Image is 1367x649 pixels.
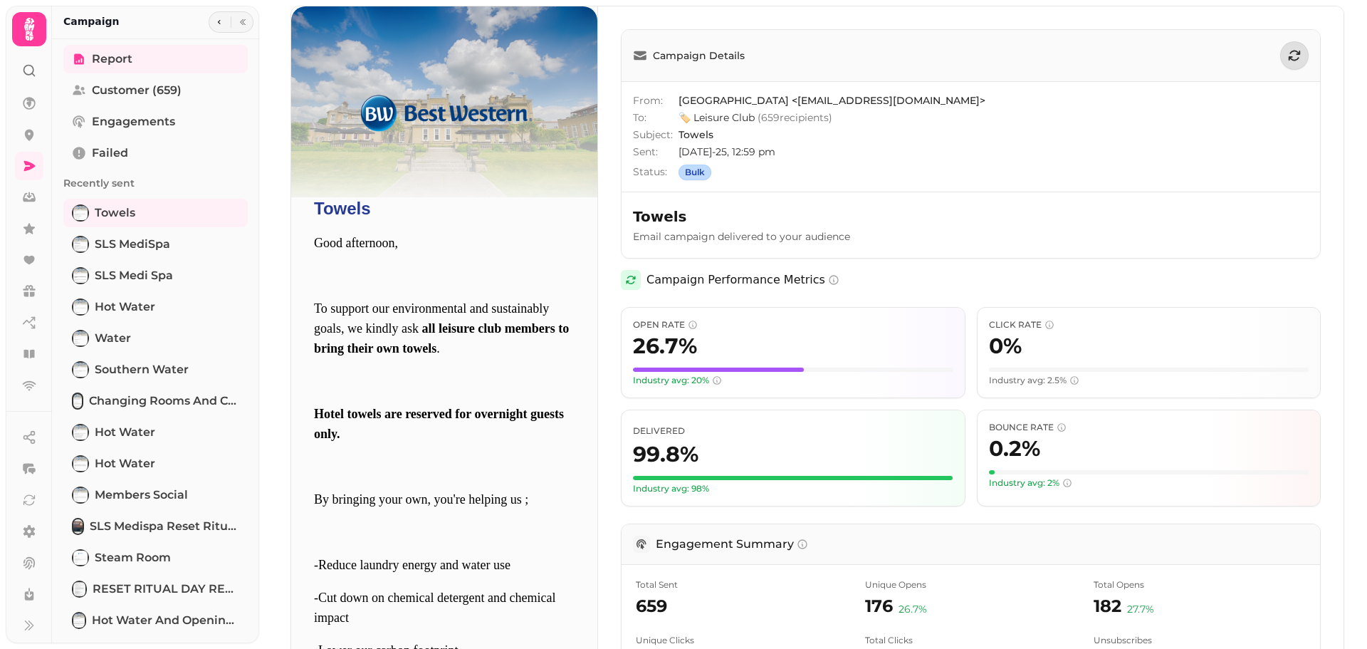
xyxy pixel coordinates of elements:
span: SLS Medi Spa [95,267,173,284]
span: Steam Room [95,549,171,566]
a: WaterWater [63,324,248,353]
a: Hot WaterHot Water [63,450,248,478]
a: Customer (659) [63,76,248,105]
div: Visual representation of your open rate (26.7%) compared to a scale of 50%. The fuller the bar, t... [633,368,953,372]
span: Failed [92,145,128,162]
a: TowelsTowels [63,199,248,227]
span: Industry avg: 20% [633,375,722,386]
span: Hot Water [95,455,155,472]
span: 27.7 % [1127,602,1154,618]
span: Hot water [95,298,155,316]
span: Towels [95,204,135,222]
span: Subject: [633,128,679,142]
span: 176 [865,595,893,618]
a: Report [63,45,248,73]
div: Visual representation of your bounce rate (0.2%). For bounce rate, LOWER is better. The bar is gr... [989,470,1309,474]
img: Members Social [73,488,88,502]
img: SLS Medi Spa [73,269,88,283]
span: RESET RITUAL DAY RETREAT [93,581,239,598]
span: Towels [679,128,1309,142]
span: Bounce Rate [989,422,1309,433]
a: SLS Medispa Reset Ritual Day RetreatSLS Medispa Reset Ritual Day Retreat [63,512,248,541]
span: 0.2 % [989,436,1040,462]
span: [DATE]-25, 12:59 pm [679,145,1309,159]
img: Hot Water and Opening Times [73,613,85,628]
span: Engagements [92,113,175,130]
span: From: [633,93,679,108]
span: SLS MediSpa [95,236,170,253]
span: Members Social [95,487,188,504]
h2: Campaign [63,14,120,28]
img: Water [73,331,88,346]
span: Southern Water [95,361,189,378]
a: Hot Water and Opening TimesHot Water and Opening Times [63,606,248,635]
span: Industry avg: 2.5% [989,375,1079,386]
span: 26.7 % [899,602,927,618]
a: Engagements [63,108,248,136]
img: Hot water [73,425,88,440]
span: Number of unique recipients who opened the email at least once [865,579,1077,591]
span: Industry avg: 2% [989,477,1072,489]
span: Campaign Details [653,48,745,63]
img: Towels [73,206,88,220]
img: Changing rooms and Children swim times [73,394,82,408]
div: Bulk [679,165,711,180]
span: Percentage of emails that were successfully delivered to recipients' inboxes. Higher is better. [633,425,685,436]
a: Failed [63,139,248,167]
span: Changing rooms and Children swim times [89,393,239,410]
img: Hot water [73,300,88,314]
span: 659 [636,595,848,618]
img: Hot Water [73,457,88,471]
h2: Campaign Performance Metrics [646,271,839,289]
span: Total number of times emails were opened (includes multiple opens by the same recipient) [1094,579,1306,591]
span: Status: [633,165,679,180]
span: Hot Water and Opening Times [92,612,239,629]
img: Steam Room [73,551,88,565]
div: Visual representation of your click rate (0%) compared to a scale of 20%. The fuller the bar, the... [989,368,1309,372]
span: 26.7 % [633,333,697,359]
span: Total number of link clicks (includes multiple clicks by the same recipient) [865,635,1077,646]
p: Recently sent [63,170,248,196]
span: Open Rate [633,319,953,331]
a: Changing rooms and Children swim timesChanging rooms and Children swim times [63,387,248,415]
img: SLS MediSpa [73,237,88,251]
img: SLS Medispa Reset Ritual Day Retreat [73,519,83,534]
span: 0 % [989,333,1022,359]
span: SLS Medispa Reset Ritual Day Retreat [90,518,239,535]
a: Steam RoomSteam Room [63,544,248,572]
span: Number of recipients who chose to unsubscribe after receiving this campaign. LOWER is better - th... [1094,635,1306,646]
h2: Towels [633,207,906,227]
h3: Engagement Summary [656,536,808,553]
img: RESET RITUAL DAY RETREAT [73,582,85,596]
span: Total number of emails attempted to be sent in this campaign [636,579,848,591]
span: 99.8 % [633,442,698,467]
span: 🏷️ Leisure Club [679,111,832,124]
span: To: [633,110,679,125]
span: Hot water [95,424,155,441]
a: Hot waterHot water [63,418,248,447]
span: Customer (659) [92,82,182,99]
a: SLS Medi SpaSLS Medi Spa [63,261,248,290]
div: Visual representation of your delivery rate (99.8%). The fuller the bar, the better. [633,476,953,480]
span: Number of unique recipients who clicked a link in the email at least once [636,635,848,646]
a: RESET RITUAL DAY RETREATRESET RITUAL DAY RETREAT [63,575,248,603]
span: Water [95,330,131,347]
img: Southern Water [73,363,88,377]
p: Email campaign delivered to your audience [633,229,997,244]
span: ( 659 recipients) [758,111,832,124]
span: Your delivery rate meets or exceeds the industry standard of 98%. Great list quality! [633,483,709,494]
a: Southern WaterSouthern Water [63,355,248,384]
span: [GEOGRAPHIC_DATA] <[EMAIL_ADDRESS][DOMAIN_NAME]> [679,93,1309,108]
span: Sent: [633,145,679,159]
a: SLS MediSpaSLS MediSpa [63,230,248,259]
a: Members SocialMembers Social [63,481,248,509]
span: Click Rate [989,319,1309,331]
a: Hot waterHot water [63,293,248,321]
span: Report [92,51,132,68]
span: 182 [1094,595,1121,618]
